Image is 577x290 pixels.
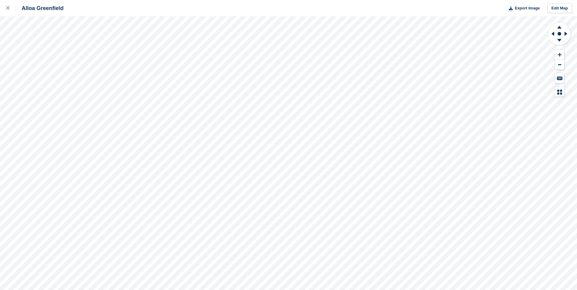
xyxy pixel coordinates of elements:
button: Keyboard Shortcuts [555,73,564,83]
button: Export Image [505,3,540,13]
span: Export Image [515,5,540,11]
button: Zoom In [555,50,564,60]
a: Edit Map [547,3,572,13]
button: Map Legend [555,87,564,97]
button: Zoom Out [555,60,564,70]
div: Alloa Greenfield [16,5,64,12]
